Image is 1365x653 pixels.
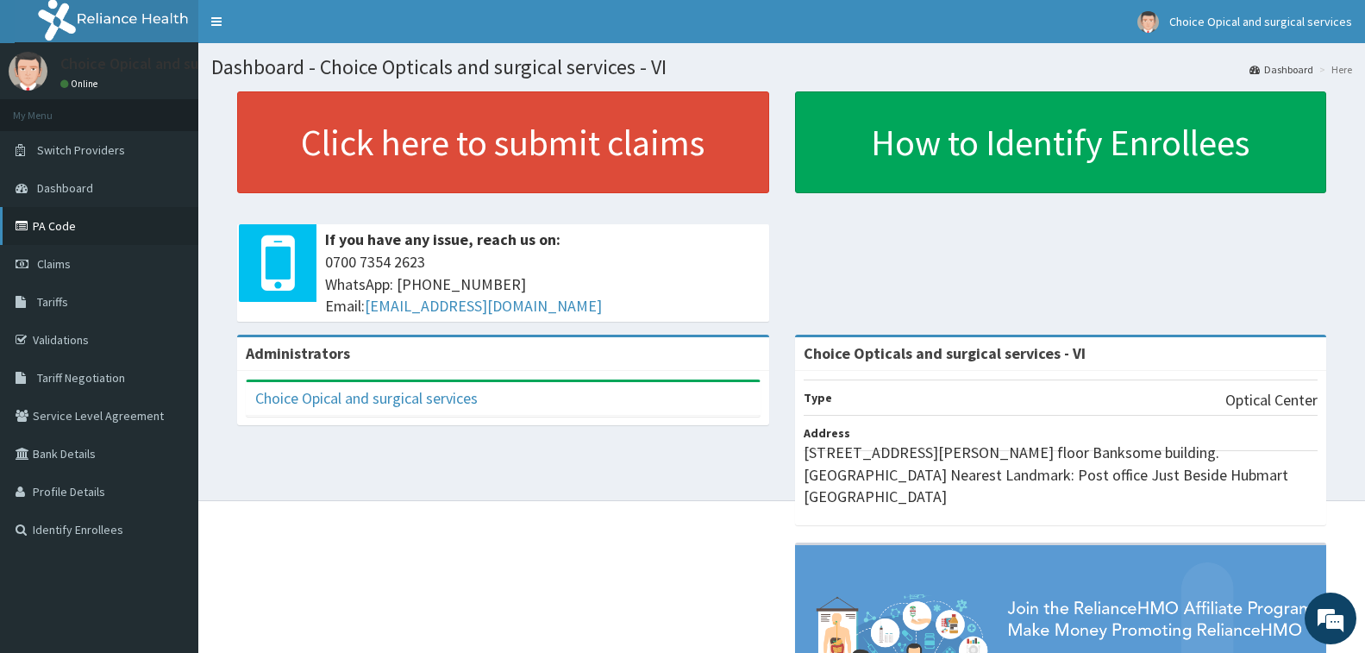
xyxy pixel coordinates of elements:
[60,78,102,90] a: Online
[255,388,478,408] a: Choice Opical and surgical services
[37,256,71,272] span: Claims
[37,180,93,196] span: Dashboard
[795,91,1327,193] a: How to Identify Enrollees
[325,251,761,317] span: 0700 7354 2623 WhatsApp: [PHONE_NUMBER] Email:
[365,296,602,316] a: [EMAIL_ADDRESS][DOMAIN_NAME]
[1249,62,1313,77] a: Dashboard
[37,294,68,310] span: Tariffs
[9,52,47,91] img: User Image
[1169,14,1352,29] span: Choice Opical and surgical services
[1315,62,1352,77] li: Here
[804,390,832,405] b: Type
[804,442,1318,508] p: [STREET_ADDRESS][PERSON_NAME] floor Banksome building. [GEOGRAPHIC_DATA] Nearest Landmark: Post o...
[804,425,850,441] b: Address
[37,370,125,386] span: Tariff Negotiation
[1137,11,1159,33] img: User Image
[325,229,560,249] b: If you have any issue, reach us on:
[60,56,294,72] p: Choice Opical and surgical services
[1225,389,1318,411] p: Optical Center
[237,91,769,193] a: Click here to submit claims
[804,343,1086,363] strong: Choice Opticals and surgical services - VI
[246,343,350,363] b: Administrators
[37,142,125,158] span: Switch Providers
[211,56,1352,78] h1: Dashboard - Choice Opticals and surgical services - VI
